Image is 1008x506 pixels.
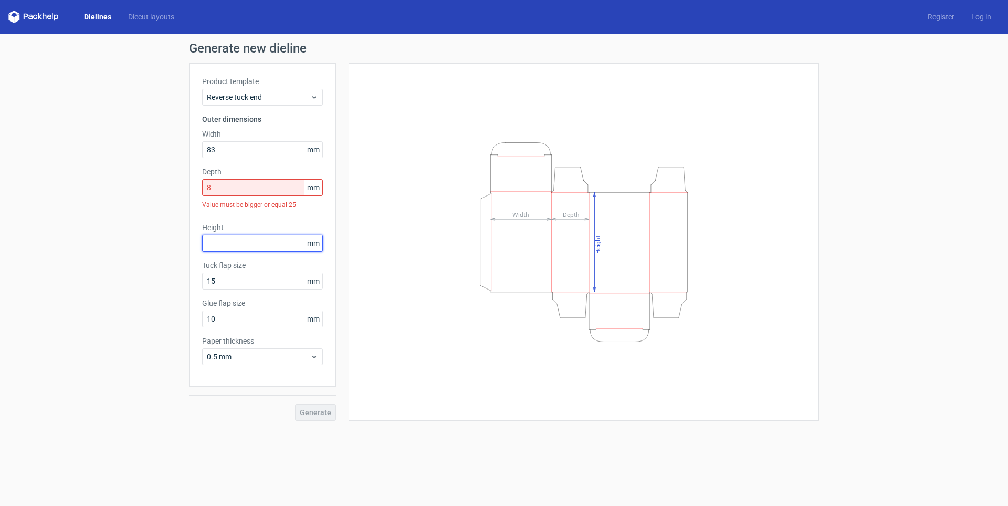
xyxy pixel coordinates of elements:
[304,273,322,289] span: mm
[202,260,323,271] label: Tuck flap size
[594,235,602,253] tspan: Height
[120,12,183,22] a: Diecut layouts
[202,114,323,125] h3: Outer dimensions
[202,336,323,346] label: Paper thickness
[207,352,310,362] span: 0.5 mm
[304,142,322,158] span: mm
[202,129,323,139] label: Width
[202,222,323,233] label: Height
[304,311,322,327] span: mm
[202,167,323,177] label: Depth
[963,12,1000,22] a: Log in
[202,196,323,214] div: Value must be bigger or equal 25
[202,298,323,308] label: Glue flap size
[563,211,580,218] tspan: Depth
[202,76,323,87] label: Product template
[304,180,322,195] span: mm
[919,12,963,22] a: Register
[512,211,529,218] tspan: Width
[76,12,120,22] a: Dielines
[304,235,322,251] span: mm
[189,42,819,55] h1: Generate new dieline
[207,92,310,102] span: Reverse tuck end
